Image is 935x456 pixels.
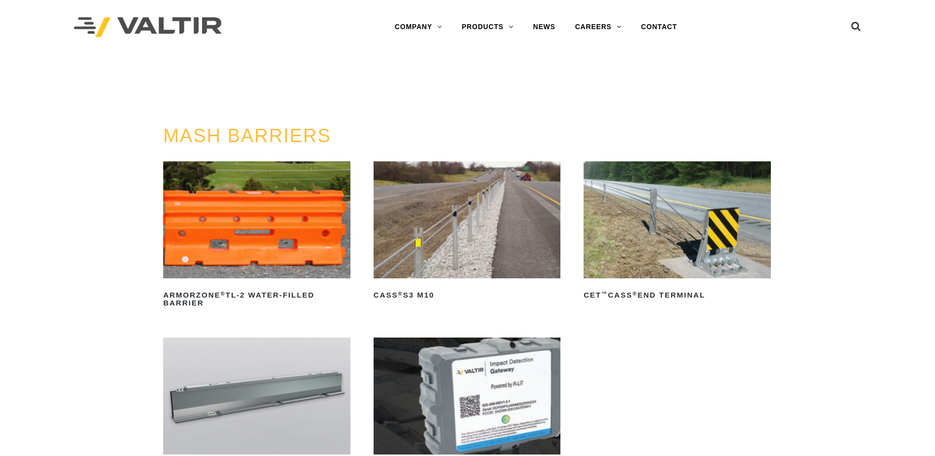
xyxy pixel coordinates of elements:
a: ArmorZone®TL-2 Water-Filled Barrier [163,161,350,311]
a: CET™CASS®End Terminal [584,161,771,303]
sup: ® [398,291,403,297]
h2: CASS S3 M10 [374,287,561,303]
h2: CET CASS End Terminal [584,287,771,303]
a: CAREERS [565,17,631,37]
a: NEWS [523,17,565,37]
h2: ArmorZone TL-2 Water-Filled Barrier [163,287,350,311]
a: CONTACT [631,17,687,37]
a: COMPANY [385,17,452,37]
sup: ® [632,291,637,297]
sup: ™ [601,291,608,297]
a: MASH BARRIERS [163,125,331,146]
img: Valtir [74,17,222,38]
a: PRODUCTS [452,17,523,37]
sup: ® [220,291,225,297]
a: CASS®S3 M10 [374,161,561,303]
